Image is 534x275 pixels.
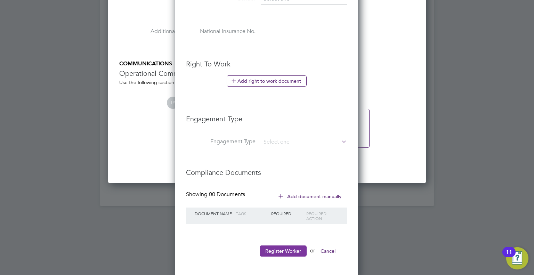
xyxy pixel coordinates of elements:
[209,191,245,198] span: 00 Documents
[193,208,234,219] div: Document Name
[119,60,415,67] h5: COMMUNICATIONS
[186,191,246,198] div: Showing
[227,75,307,87] button: Add right to work document
[186,161,347,177] h3: Compliance Documents
[269,208,305,219] div: Required
[119,69,415,78] h3: Operational Communications
[167,97,179,109] span: LS
[119,28,189,35] label: Additional H&S
[274,191,347,202] button: Add document manually
[186,28,256,35] label: National Insurance No.
[234,208,269,219] div: Tags
[186,107,347,123] h3: Engagement Type
[506,247,528,269] button: Open Resource Center, 11 new notifications
[186,138,256,145] label: Engagement Type
[315,245,341,257] button: Cancel
[119,79,415,86] div: Use the following section to share any operational communications between Supply Chain participants.
[261,137,347,147] input: Select one
[506,252,512,261] div: 11
[305,208,340,224] div: Required Action
[260,245,307,257] button: Register Worker
[186,245,347,264] li: or
[186,59,347,68] h3: Right To Work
